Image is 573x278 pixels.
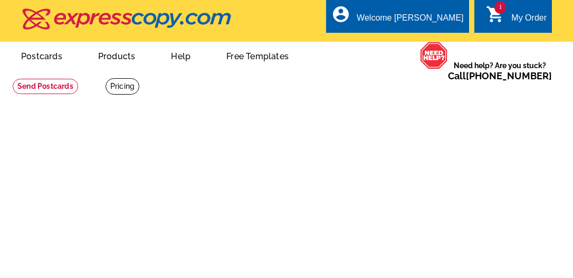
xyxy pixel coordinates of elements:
[486,5,505,24] i: shopping_cart
[331,5,350,24] i: account_circle
[448,60,552,81] span: Need help? Are you stuck?
[4,43,79,68] a: Postcards
[486,12,547,25] a: 1 shopping_cart My Order
[511,13,547,28] div: My Order
[420,42,448,69] img: help
[81,43,152,68] a: Products
[466,70,552,81] a: [PHONE_NUMBER]
[154,43,207,68] a: Help
[448,70,552,81] span: Call
[357,13,463,28] div: Welcome [PERSON_NAME]
[494,1,506,14] span: 1
[209,43,305,68] a: Free Templates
